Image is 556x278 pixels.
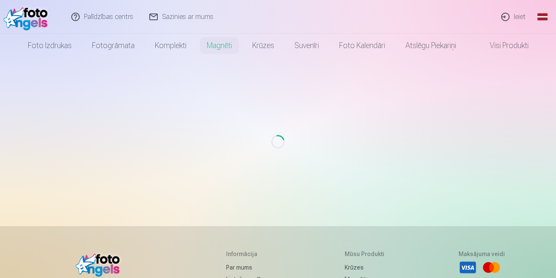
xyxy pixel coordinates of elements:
[18,34,82,57] a: Foto izdrukas
[466,34,539,57] a: Visi produkti
[345,262,389,273] a: Krūzes
[459,250,505,258] h5: Maksājuma veidi
[3,3,52,30] img: /fa1
[197,34,242,57] a: Magnēti
[226,262,275,273] a: Par mums
[482,258,501,277] li: Mastercard
[82,34,145,57] a: Fotogrāmata
[329,34,395,57] a: Foto kalendāri
[284,34,329,57] a: Suvenīri
[145,34,197,57] a: Komplekti
[242,34,284,57] a: Krūzes
[459,258,477,277] li: Visa
[226,250,275,258] h5: Informācija
[345,250,389,258] h5: Mūsu produkti
[395,34,466,57] a: Atslēgu piekariņi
